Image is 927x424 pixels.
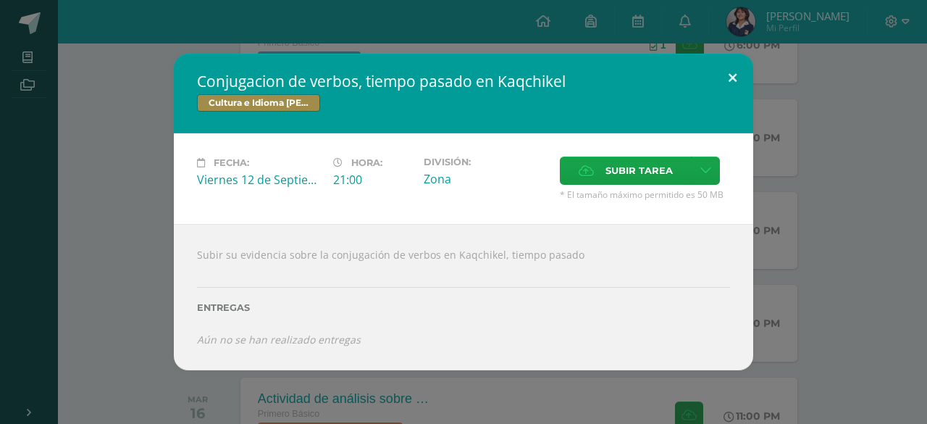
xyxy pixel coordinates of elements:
span: * El tamaño máximo permitido es 50 MB [560,188,730,201]
div: 21:00 [333,172,412,188]
div: Zona [424,171,548,187]
span: Subir tarea [605,157,673,184]
h2: Conjugacion de verbos, tiempo pasado en Kaqchikel [197,71,730,91]
span: Cultura e Idioma [PERSON_NAME] o Xinca [197,94,320,112]
button: Close (Esc) [712,54,753,103]
div: Viernes 12 de Septiembre [197,172,322,188]
span: Fecha: [214,157,249,168]
span: Hora: [351,157,382,168]
label: Entregas [197,302,730,313]
label: División: [424,157,548,167]
div: Subir su evidencia sobre la conjugación de verbos en Kaqchikel, tiempo pasado [174,224,753,370]
i: Aún no se han realizado entregas [197,333,361,346]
